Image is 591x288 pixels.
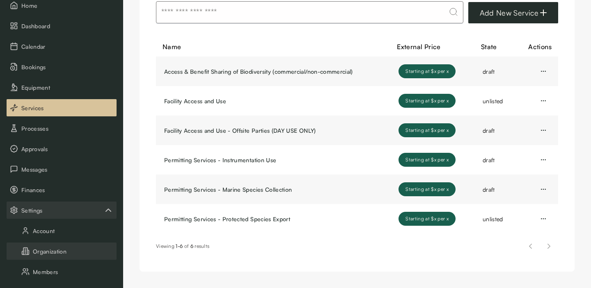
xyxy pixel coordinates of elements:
[399,182,456,196] div: Starting at $x per x
[21,124,113,133] span: Processes
[399,64,456,78] div: Starting at $x per x
[21,42,113,51] span: Calendar
[7,263,117,280] button: Members
[483,127,495,134] span: draft
[156,243,209,250] div: Viewing of results
[21,145,113,153] span: Approvals
[399,94,456,108] div: Starting at $x per x
[7,99,117,116] button: Services
[483,186,495,193] span: draft
[21,63,113,71] span: Bookings
[7,161,117,178] button: Messages
[483,156,495,163] span: draft
[7,202,117,219] div: Settings sub items
[156,37,390,57] th: Name
[164,97,369,105] a: Facility Access and Use
[21,206,103,215] span: Settings
[7,140,117,157] button: Approvals
[164,185,369,194] a: Permitting Services - Marine Species Collection
[164,156,369,164] a: Permitting Services - Instrumentation Use
[21,186,113,194] span: Finances
[190,243,193,249] span: 6
[21,1,113,10] span: Home
[468,2,558,23] button: Add New Service
[7,202,117,219] button: Settings
[399,123,456,137] div: Starting at $x per x
[21,83,113,92] span: Equipment
[164,215,369,223] a: Permitting Services - Protected Species Export
[483,215,503,222] span: unlisted
[399,212,456,226] div: Starting at $x per x
[480,7,538,18] span: Add New Service
[523,42,552,52] div: Actions
[21,104,113,112] span: Services
[7,38,117,55] button: Calendar
[7,243,117,260] button: Organization
[474,37,517,57] th: State
[7,120,117,137] button: Processes
[21,165,113,174] span: Messages
[7,58,117,75] button: Bookings
[483,98,503,104] span: unlisted
[176,243,183,249] span: 1 - 6
[164,126,369,135] a: Facility Access and Use - Offsite Parties (DAY USE ONLY)
[21,22,113,30] span: Dashboard
[7,222,117,239] button: Account
[390,37,474,57] th: External Price
[164,67,369,76] a: Access & Benefit Sharing of Biodiversity (commercial/non-commercial)
[7,17,117,34] button: Dashboard
[399,153,456,167] div: Starting at $x per x
[483,68,495,75] span: draft
[7,79,117,96] button: Equipment
[7,181,117,198] button: Finances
